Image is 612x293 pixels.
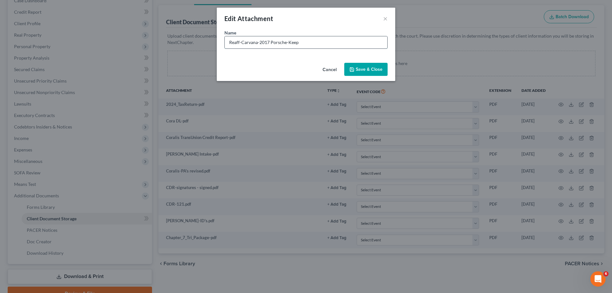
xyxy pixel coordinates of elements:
span: Attachment [237,15,273,22]
span: Save & Close [356,67,382,72]
iframe: Intercom live chat [590,271,606,287]
span: 6 [603,271,608,276]
span: Name [224,30,236,35]
input: Enter name... [225,36,387,48]
span: Edit [224,15,236,22]
button: Save & Close [344,63,388,76]
button: × [383,15,388,22]
button: Cancel [317,63,342,76]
